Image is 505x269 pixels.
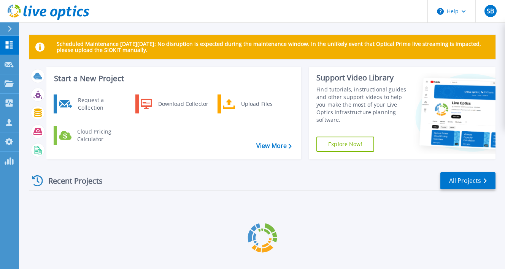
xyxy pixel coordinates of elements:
a: Download Collector [135,94,213,113]
div: Download Collector [154,96,212,112]
a: Cloud Pricing Calculator [54,126,132,145]
div: Upload Files [237,96,294,112]
div: Recent Projects [29,171,113,190]
a: Explore Now! [316,137,374,152]
span: SB [487,8,494,14]
h3: Start a New Project [54,74,291,83]
div: Cloud Pricing Calculator [73,128,130,143]
a: Request a Collection [54,94,132,113]
a: Upload Files [218,94,295,113]
div: Support Video Library [316,73,409,83]
a: All Projects [440,172,495,189]
div: Find tutorials, instructional guides and other support videos to help you make the most of your L... [316,86,409,124]
div: Request a Collection [74,96,130,112]
a: View More [256,142,292,149]
p: Scheduled Maintenance [DATE][DATE]: No disruption is expected during the maintenance window. In t... [57,41,489,53]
